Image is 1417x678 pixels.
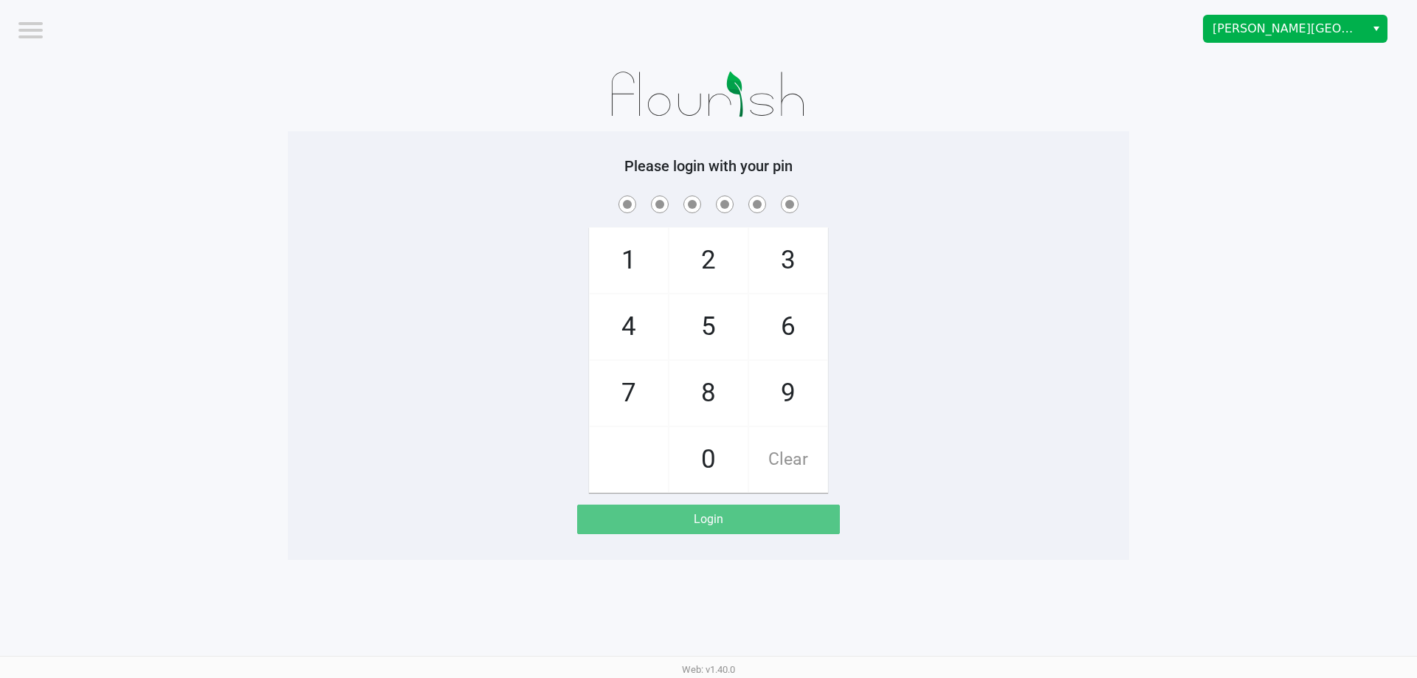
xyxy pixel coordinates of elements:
[669,294,748,359] span: 5
[590,228,668,293] span: 1
[1213,20,1356,38] span: [PERSON_NAME][GEOGRAPHIC_DATA]
[682,664,735,675] span: Web: v1.40.0
[299,157,1118,175] h5: Please login with your pin
[669,361,748,426] span: 8
[669,228,748,293] span: 2
[590,361,668,426] span: 7
[749,228,827,293] span: 3
[590,294,668,359] span: 4
[669,427,748,492] span: 0
[1365,15,1387,42] button: Select
[749,427,827,492] span: Clear
[749,294,827,359] span: 6
[749,361,827,426] span: 9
